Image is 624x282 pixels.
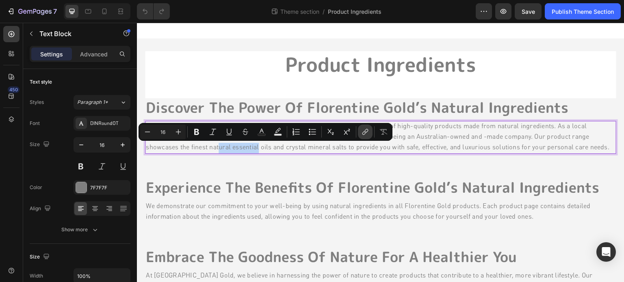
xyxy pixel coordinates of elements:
div: Size [30,139,51,150]
button: Show more [30,222,130,237]
div: Size [30,252,51,263]
div: 7F7F7F [90,184,128,192]
div: 450 [8,86,19,93]
div: Open Intercom Messenger [596,242,616,262]
p: Settings [40,50,63,58]
span: Save [522,8,535,15]
div: Undo/Redo [137,3,170,19]
button: Publish Theme Section [545,3,621,19]
button: 7 [3,3,61,19]
span: Paragraph 1* [77,99,108,106]
button: Save [515,3,542,19]
span: Theme section [279,7,321,16]
p: Advanced [80,50,108,58]
div: Align [30,203,52,214]
div: Font [30,120,40,127]
p: 7 [53,6,57,16]
span: Product Ingredients [328,7,381,16]
p: Text Block [39,29,108,39]
div: Color [30,184,42,191]
iframe: Design area [137,23,624,282]
button: Paragraph 1* [74,95,130,110]
div: DINRoundOT [90,120,128,127]
p: At [GEOGRAPHIC_DATA] Gold, we believe in harnessing the power of nature to create products that c... [9,248,479,269]
div: Width [30,272,43,280]
div: Show more [61,226,99,234]
div: Publish Theme Section [552,7,614,16]
div: Editor contextual toolbar [139,123,392,141]
span: / [323,7,325,16]
div: Styles [30,99,44,106]
div: Text style [30,78,52,86]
